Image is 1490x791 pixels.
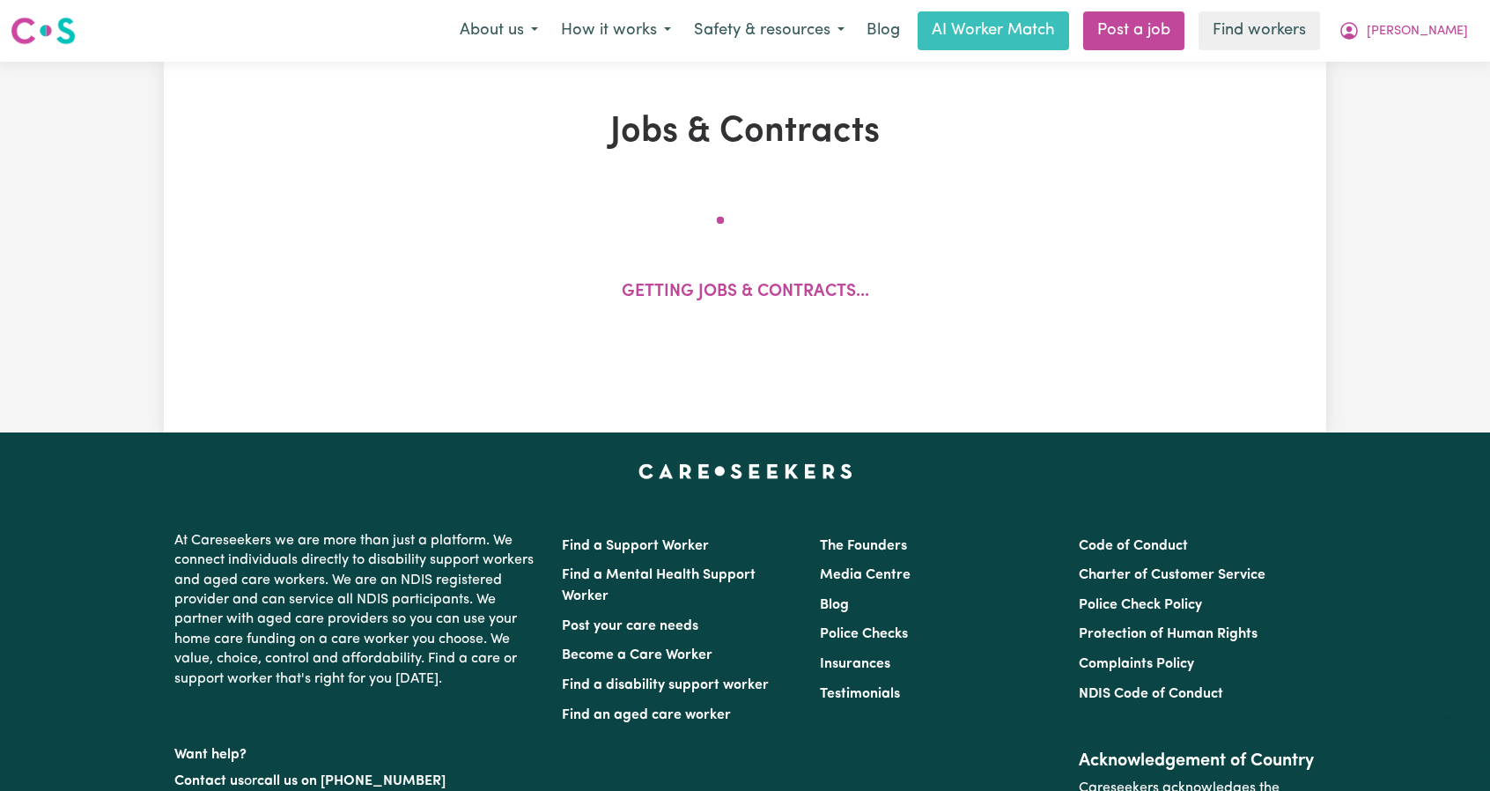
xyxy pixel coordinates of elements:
button: How it works [550,12,682,49]
a: Media Centre [820,568,911,582]
a: AI Worker Match [918,11,1069,50]
a: Careseekers home page [638,464,852,478]
a: Post a job [1083,11,1184,50]
a: Blog [820,598,849,612]
p: Getting jobs & contracts... [622,280,869,306]
a: Code of Conduct [1079,539,1188,553]
p: Want help? [174,738,541,765]
h2: Acknowledgement of Country [1079,750,1316,772]
a: Police Checks [820,627,908,641]
iframe: Button to launch messaging window [1420,721,1476,777]
a: Become a Care Worker [562,648,712,662]
a: Find a Support Worker [562,539,709,553]
h1: Jobs & Contracts [271,111,1219,153]
a: Find workers [1199,11,1320,50]
a: call us on [PHONE_NUMBER] [257,774,446,788]
a: The Founders [820,539,907,553]
a: Find an aged care worker [562,708,731,722]
p: At Careseekers we are more than just a platform. We connect individuals directly to disability su... [174,524,541,696]
a: Police Check Policy [1079,598,1202,612]
a: Insurances [820,657,890,671]
a: NDIS Code of Conduct [1079,687,1223,701]
a: Find a disability support worker [562,678,769,692]
button: Safety & resources [682,12,856,49]
a: Careseekers logo [11,11,76,51]
a: Testimonials [820,687,900,701]
a: Complaints Policy [1079,657,1194,671]
a: Protection of Human Rights [1079,627,1258,641]
button: My Account [1327,12,1479,49]
a: Post your care needs [562,619,698,633]
a: Find a Mental Health Support Worker [562,568,756,603]
img: Careseekers logo [11,15,76,47]
a: Contact us [174,774,244,788]
span: [PERSON_NAME] [1367,22,1468,41]
button: About us [448,12,550,49]
a: Blog [856,11,911,50]
a: Charter of Customer Service [1079,568,1265,582]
